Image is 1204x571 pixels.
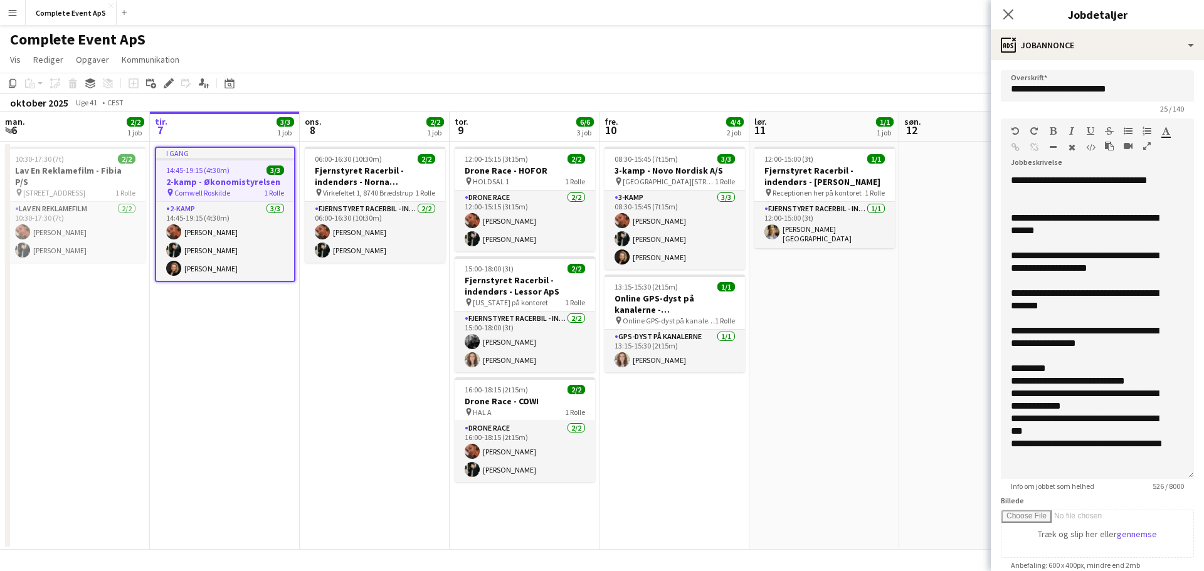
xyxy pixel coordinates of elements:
div: CEST [107,98,124,107]
app-job-card: 10:30-17:30 (7t)2/2Lav En Reklamefilm - Fibia P/S [STREET_ADDRESS]1 RolleLav En Reklamefilm2/210:... [5,147,145,263]
h3: 2-kamp - Økonomistyrelsen [156,176,294,187]
button: Understregning [1086,126,1095,136]
div: 1 job [877,128,893,137]
span: 1 Rolle [565,298,585,307]
span: 1 Rolle [865,188,885,197]
span: Opgaver [76,54,109,65]
span: HAL A [473,407,492,417]
span: 6 [3,123,25,137]
span: Virkefeltet 1, 8740 Brædstrup [323,188,413,197]
app-job-card: I gang14:45-19:15 (4t30m)3/32-kamp - Økonomistyrelsen Comwell Roskilde1 Rolle2-kamp3/314:45-19:15... [155,147,295,282]
div: 1 job [277,128,293,137]
h3: Drone Race - HOFOR [455,165,595,176]
app-job-card: 12:00-15:15 (3t15m)2/2Drone Race - HOFOR HOLDSAL 11 RolleDrone Race2/212:00-15:15 (3t15m)[PERSON_... [455,147,595,251]
span: 1 Rolle [715,316,735,325]
span: HOLDSAL 1 [473,177,509,186]
span: 13:15-15:30 (2t15m) [615,282,678,291]
app-job-card: 12:00-15:00 (3t)1/1Fjernstyret Racerbil - indendørs - [PERSON_NAME] Receptionen her på kontoret1 ... [754,147,895,248]
app-job-card: 06:00-16:30 (10t30m)2/2Fjernstyret Racerbil - indendørs - Norna Playgrounds A/S Virkefeltet 1, 87... [305,147,445,263]
span: 1 Rolle [565,407,585,417]
span: Vis [10,54,21,65]
app-card-role: Fjernstyret Racerbil - indendørs2/206:00-16:30 (10t30m)[PERSON_NAME][PERSON_NAME] [305,202,445,263]
span: fre. [605,116,618,127]
a: Rediger [28,51,68,68]
span: 4/4 [726,117,744,127]
button: Sæt ind som almindelig tekst [1105,141,1114,151]
span: 14:45-19:15 (4t30m) [166,165,230,175]
app-card-role: Lav En Reklamefilm2/210:30-17:30 (7t)[PERSON_NAME][PERSON_NAME] [5,202,145,263]
span: 12:00-15:15 (3t15m) [465,154,528,164]
span: 25 / 140 [1150,104,1194,113]
app-card-role: GPS-dyst på kanalerne1/113:15-15:30 (2t15m)[PERSON_NAME] [605,330,745,372]
div: oktober 2025 [10,97,68,109]
span: 8 [303,123,322,137]
span: man. [5,116,25,127]
a: Opgaver [71,51,114,68]
button: Fed [1048,126,1057,136]
span: 7 [153,123,167,137]
span: Kommunikation [122,54,179,65]
div: Jobannonce [991,30,1204,60]
span: 6/6 [576,117,594,127]
div: I gang [156,148,294,158]
span: tor. [455,116,468,127]
button: Indsæt video [1124,141,1133,151]
button: Kursiv [1067,126,1076,136]
a: Vis [5,51,26,68]
app-job-card: 16:00-18:15 (2t15m)2/2Drone Race - COWI HAL A1 RolleDrone Race2/216:00-18:15 (2t15m)[PERSON_NAME]... [455,377,595,482]
span: 2/2 [118,154,135,164]
span: 3/3 [717,154,735,164]
span: [STREET_ADDRESS] [23,188,85,197]
span: Comwell Roskilde [174,188,230,197]
span: Receptionen her på kontoret [773,188,862,197]
span: 08:30-15:45 (7t15m) [615,154,678,164]
span: tir. [155,116,167,127]
button: Uordnet liste [1124,126,1133,136]
h3: Online GPS-dyst på kanalerne - Udenrigsministeriet [605,293,745,315]
span: 2/2 [127,117,144,127]
div: 3 job [577,128,593,137]
button: Vandret linje [1048,142,1057,152]
h3: Fjernstyret Racerbil - indendørs - [PERSON_NAME] [754,165,895,187]
app-card-role: 2-kamp3/314:45-19:15 (4t30m)[PERSON_NAME][PERSON_NAME][PERSON_NAME] [156,202,294,281]
button: HTML-kode [1086,142,1095,152]
app-card-role: Drone Race2/216:00-18:15 (2t15m)[PERSON_NAME][PERSON_NAME] [455,421,595,482]
app-card-role: Drone Race2/212:00-15:15 (3t15m)[PERSON_NAME][PERSON_NAME] [455,191,595,251]
span: Anbefaling: 600 x 400px, mindre end 2mb [1001,560,1150,570]
span: 1/1 [876,117,894,127]
app-job-card: 13:15-15:30 (2t15m)1/1Online GPS-dyst på kanalerne - Udenrigsministeriet Online GPS-dyst på kanal... [605,275,745,372]
span: søn. [904,116,921,127]
app-job-card: 08:30-15:45 (7t15m)3/33-kamp - Novo Nordisk A/S [GEOGRAPHIC_DATA][STREET_ADDRESS][GEOGRAPHIC_DATA... [605,147,745,270]
span: 2/2 [418,154,435,164]
h1: Complete Event ApS [10,30,145,49]
span: [GEOGRAPHIC_DATA][STREET_ADDRESS][GEOGRAPHIC_DATA] [623,177,715,186]
span: 10:30-17:30 (7t) [15,154,64,164]
h3: Drone Race - COWI [455,396,595,407]
span: 1/1 [867,154,885,164]
span: 2/2 [426,117,444,127]
span: Uge 41 [71,98,102,107]
button: Gennemstreget [1105,126,1114,136]
span: 526 / 8000 [1143,481,1194,491]
span: 3/3 [267,165,284,175]
span: 06:00-16:30 (10t30m) [315,154,382,164]
button: Fuld skærm [1143,141,1151,151]
h3: Fjernstyret Racerbil - indendørs - Lessor ApS [455,275,595,297]
app-card-role: Fjernstyret Racerbil - indendørs1/112:00-15:00 (3t)[PERSON_NAME][GEOGRAPHIC_DATA] [754,202,895,248]
app-card-role: Fjernstyret Racerbil - indendørs2/215:00-18:00 (3t)[PERSON_NAME][PERSON_NAME] [455,312,595,372]
div: 1 job [427,128,443,137]
span: 1 Rolle [715,177,735,186]
span: 16:00-18:15 (2t15m) [465,385,528,394]
span: 1 Rolle [115,188,135,197]
span: 11 [752,123,767,137]
app-card-role: 3-kamp3/308:30-15:45 (7t15m)[PERSON_NAME][PERSON_NAME][PERSON_NAME] [605,191,745,270]
span: Online GPS-dyst på kanalerne [623,316,715,325]
span: 1 Rolle [565,177,585,186]
span: 12 [902,123,921,137]
span: 2/2 [568,154,585,164]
